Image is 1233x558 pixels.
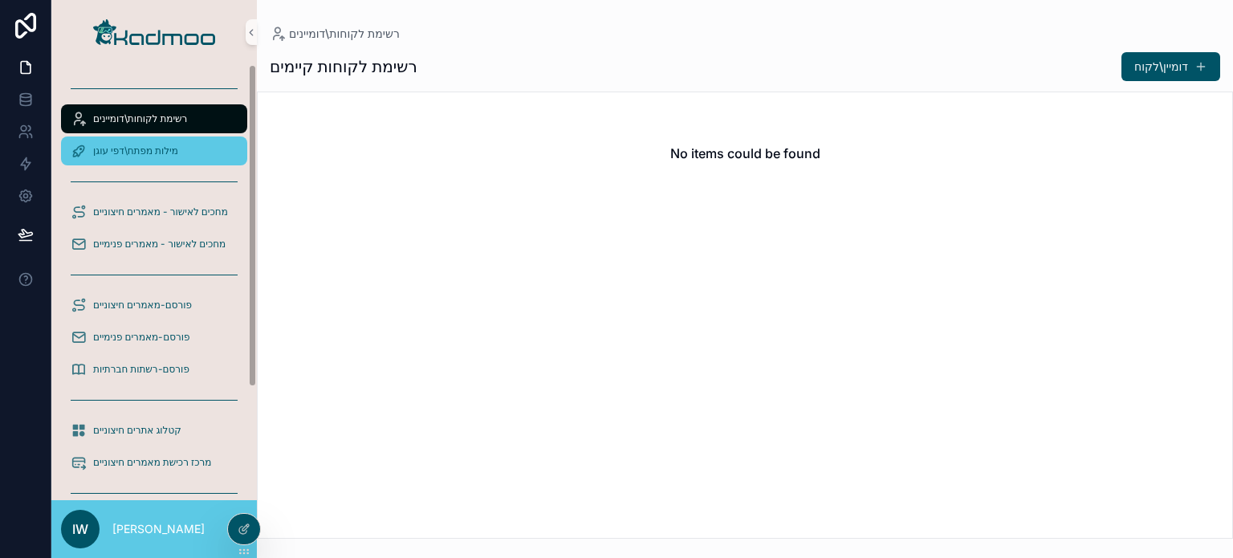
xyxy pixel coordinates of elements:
a: מרכז רכישת מאמרים חיצוניים [61,448,247,477]
span: iw [72,519,88,539]
a: רשימת לקוחות\דומיינים [270,26,400,42]
p: [PERSON_NAME] [112,521,205,537]
img: App logo [93,19,215,45]
button: דומיין\לקוח [1121,52,1220,81]
a: פורסם-מאמרים חיצוניים [61,291,247,320]
span: רשימת לקוחות\דומיינים [289,26,400,42]
a: רשימת לקוחות\דומיינים [61,104,247,133]
span: פורסם-מאמרים חיצוניים [93,299,192,312]
a: מילות מפתח\דפי עוגן [61,136,247,165]
a: קטלוג אתרים חיצוניים [61,416,247,445]
a: פורסם-רשתות חברתיות [61,355,247,384]
a: מחכים לאישור - מאמרים חיצוניים [61,198,247,226]
span: פורסם-מאמרים פנימיים [93,331,190,344]
div: scrollable content [51,64,257,500]
h1: רשימת לקוחות קיימים [270,55,417,78]
span: רשימת לקוחות\דומיינים [93,112,187,125]
span: מילות מפתח\דפי עוגן [93,145,178,157]
h2: No items could be found [670,144,820,163]
span: מרכז רכישת מאמרים חיצוניים [93,456,211,469]
span: מחכים לאישור - מאמרים פנימיים [93,238,226,250]
a: פורסם-מאמרים פנימיים [61,323,247,352]
span: קטלוג אתרים חיצוניים [93,424,181,437]
a: מחכים לאישור - מאמרים פנימיים [61,230,247,259]
span: מחכים לאישור - מאמרים חיצוניים [93,206,228,218]
span: פורסם-רשתות חברתיות [93,363,189,376]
